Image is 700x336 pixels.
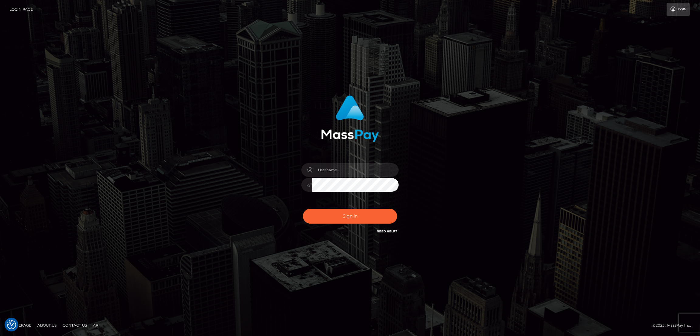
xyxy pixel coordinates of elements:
[653,322,695,329] div: © 2025 , MassPay Inc.
[9,3,33,16] a: Login Page
[7,320,16,329] img: Revisit consent button
[321,95,379,142] img: MassPay Login
[377,229,397,233] a: Need Help?
[303,209,397,224] button: Sign in
[35,321,59,330] a: About Us
[91,321,102,330] a: API
[60,321,89,330] a: Contact Us
[7,321,34,330] a: Homepage
[7,320,16,329] button: Consent Preferences
[667,3,690,16] a: Login
[312,163,399,177] input: Username...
